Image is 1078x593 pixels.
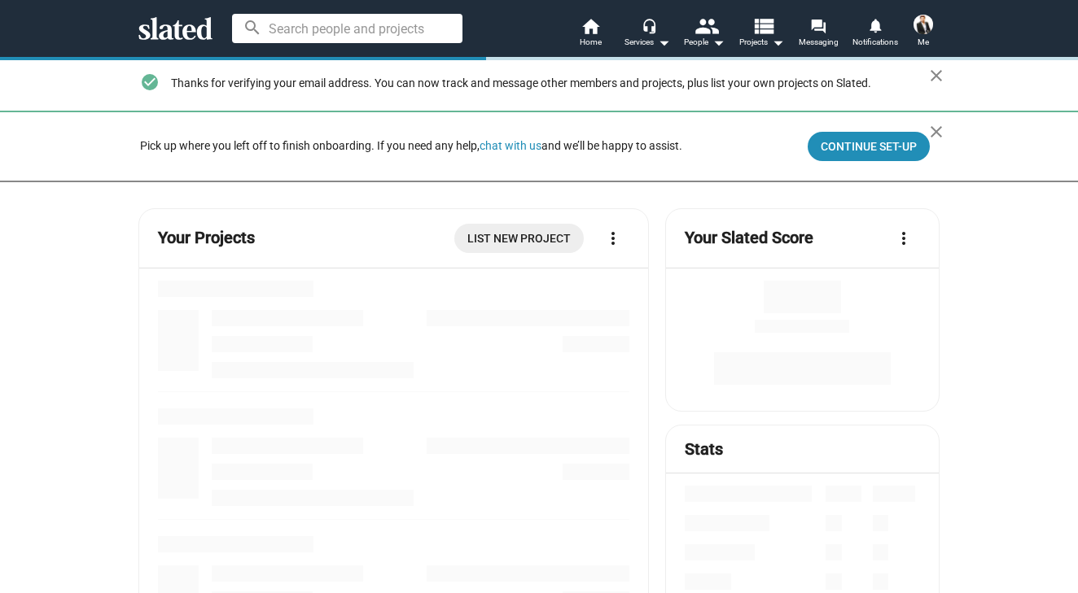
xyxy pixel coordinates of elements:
[894,229,914,248] mat-icon: more_vert
[140,138,682,154] div: Pick up where you left off to finish onboarding. If you need any help, and we’ll be happy to assist.
[654,33,673,52] mat-icon: arrow_drop_down
[140,72,160,92] mat-icon: check_circle
[580,33,602,52] span: Home
[768,33,787,52] mat-icon: arrow_drop_down
[927,122,946,142] mat-icon: close
[790,16,847,52] a: Messaging
[685,438,723,460] mat-card-title: Stats
[808,132,930,161] button: Continue Set-up
[562,16,619,52] a: Home
[684,33,725,52] div: People
[799,33,839,52] span: Messaging
[708,33,728,52] mat-icon: arrow_drop_down
[867,17,883,33] mat-icon: notifications
[642,18,656,33] mat-icon: headset_mic
[810,18,826,33] mat-icon: forum
[676,16,733,52] button: People
[695,14,718,37] mat-icon: people
[739,33,784,52] span: Projects
[603,229,623,248] mat-icon: more_vert
[927,66,946,85] mat-icon: close
[918,33,929,52] span: Me
[467,224,571,253] span: List New Project
[171,72,930,94] div: Thanks for verifying your email address. You can now track and message other members and projects...
[624,33,670,52] div: Services
[454,224,584,253] a: List New Project
[904,11,943,54] button: Prashant Ramesh MishraMe
[733,16,790,52] button: Projects
[581,16,600,36] mat-icon: home
[821,132,917,161] span: Continue Set-up
[619,16,676,52] button: Services
[685,227,813,249] mat-card-title: Your Slated Score
[914,15,933,34] img: Prashant Ramesh Mishra
[480,139,541,152] button: chat with us
[847,16,904,52] a: Notifications
[852,33,898,52] span: Notifications
[158,227,255,249] mat-card-title: Your Projects
[752,14,775,37] mat-icon: view_list
[232,14,462,43] input: Search people and projects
